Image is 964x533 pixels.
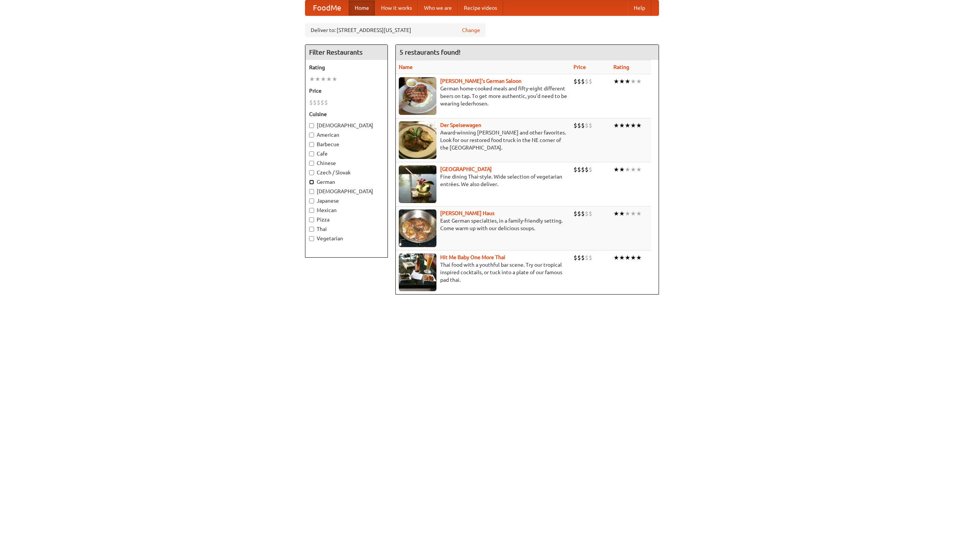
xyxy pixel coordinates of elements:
a: How it works [375,0,418,15]
li: $ [577,77,581,86]
label: Chinese [309,159,384,167]
img: kohlhaus.jpg [399,209,436,247]
input: Czech / Slovak [309,170,314,175]
li: ★ [636,165,642,174]
a: [PERSON_NAME] Haus [440,210,494,216]
li: ★ [630,254,636,262]
h4: Filter Restaurants [305,45,387,60]
a: Hit Me Baby One More Thai [440,254,505,260]
li: $ [577,165,581,174]
li: $ [589,254,592,262]
li: $ [577,209,581,218]
label: American [309,131,384,139]
li: $ [581,254,585,262]
ng-pluralize: 5 restaurants found! [400,49,461,56]
p: Award-winning [PERSON_NAME] and other favorites. Look for our restored food truck in the NE corne... [399,129,567,151]
li: $ [317,98,320,107]
li: $ [585,165,589,174]
li: $ [585,121,589,130]
li: $ [574,77,577,86]
li: $ [589,121,592,130]
a: Name [399,64,413,70]
input: Vegetarian [309,236,314,241]
li: ★ [630,121,636,130]
li: ★ [636,209,642,218]
li: ★ [320,75,326,83]
a: [GEOGRAPHIC_DATA] [440,166,492,172]
li: ★ [613,165,619,174]
a: Der Speisewagen [440,122,481,128]
input: [DEMOGRAPHIC_DATA] [309,123,314,128]
label: Pizza [309,216,384,223]
li: ★ [619,121,625,130]
li: ★ [619,254,625,262]
li: $ [574,121,577,130]
li: $ [320,98,324,107]
li: ★ [619,209,625,218]
label: [DEMOGRAPHIC_DATA] [309,188,384,195]
input: Barbecue [309,142,314,147]
li: ★ [613,254,619,262]
li: ★ [625,254,630,262]
li: $ [581,77,585,86]
li: ★ [625,77,630,86]
li: ★ [613,77,619,86]
input: [DEMOGRAPHIC_DATA] [309,189,314,194]
li: $ [585,77,589,86]
label: Japanese [309,197,384,205]
h5: Cuisine [309,110,384,118]
li: $ [581,121,585,130]
label: Cafe [309,150,384,157]
li: $ [581,165,585,174]
li: ★ [613,209,619,218]
label: Mexican [309,206,384,214]
img: esthers.jpg [399,77,436,115]
input: Thai [309,227,314,232]
input: Cafe [309,151,314,156]
li: $ [577,121,581,130]
li: $ [585,254,589,262]
label: [DEMOGRAPHIC_DATA] [309,122,384,129]
b: [PERSON_NAME]'s German Saloon [440,78,522,84]
li: ★ [630,209,636,218]
a: FoodMe [305,0,349,15]
li: ★ [309,75,315,83]
a: Recipe videos [458,0,503,15]
input: German [309,180,314,185]
li: $ [309,98,313,107]
li: $ [581,209,585,218]
li: $ [585,209,589,218]
li: ★ [630,165,636,174]
img: babythai.jpg [399,254,436,291]
li: $ [574,165,577,174]
label: Thai [309,225,384,233]
img: satay.jpg [399,165,436,203]
li: ★ [326,75,332,83]
label: Barbecue [309,141,384,148]
input: American [309,133,314,137]
li: ★ [613,121,619,130]
li: $ [589,165,592,174]
label: Vegetarian [309,235,384,242]
p: Thai food with a youthful bar scene. Try our tropical inspired cocktails, or tuck into a plate of... [399,261,567,284]
li: $ [589,77,592,86]
a: Price [574,64,586,70]
a: Who we are [418,0,458,15]
li: ★ [636,77,642,86]
li: $ [589,209,592,218]
a: Rating [613,64,629,70]
h5: Rating [309,64,384,71]
a: Change [462,26,480,34]
li: ★ [630,77,636,86]
li: ★ [625,121,630,130]
input: Chinese [309,161,314,166]
li: ★ [625,209,630,218]
input: Pizza [309,217,314,222]
li: ★ [619,77,625,86]
p: Fine dining Thai-style. Wide selection of vegetarian entrées. We also deliver. [399,173,567,188]
a: Help [628,0,651,15]
li: $ [574,254,577,262]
